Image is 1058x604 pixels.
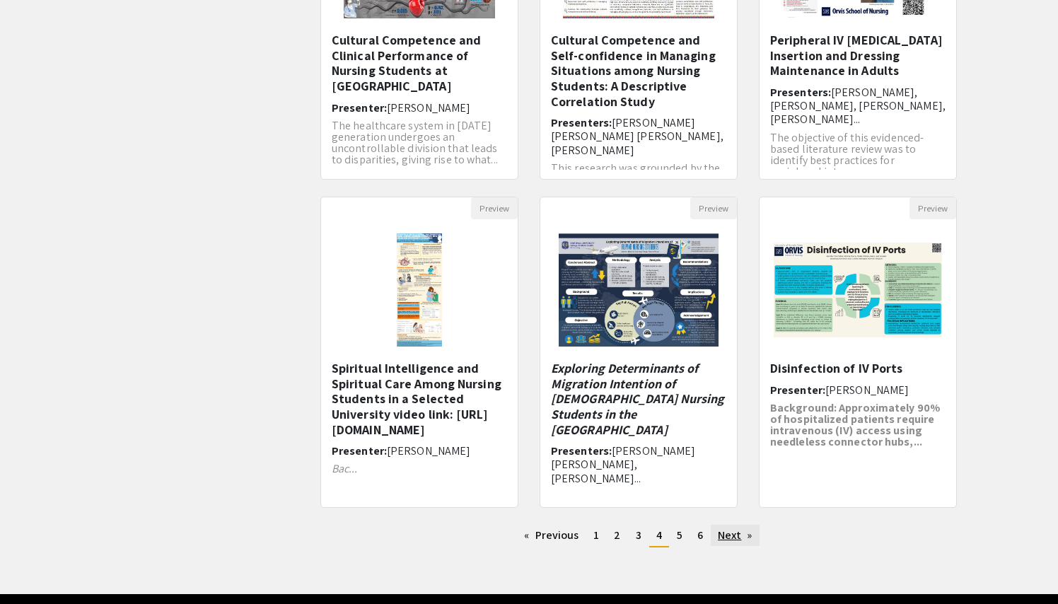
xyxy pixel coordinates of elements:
span: [PERSON_NAME] [387,100,470,115]
h6: Presenters: [551,444,726,485]
h6: Presenter: [332,101,507,115]
span: [PERSON_NAME] [387,443,470,458]
p: This research was grounded by the continuous evolution of the healthcare system, marked by increa... [551,163,726,219]
span: 4 [656,528,662,542]
span: 6 [697,528,703,542]
div: Open Presentation <p><strong>Spiritual Intelligence and Spiritual Care Among Nursing Students in ... [320,197,518,508]
h5: Cultural Competence and Clinical Performance of Nursing Students at [GEOGRAPHIC_DATA] [332,33,507,93]
h6: Presenters: [770,86,946,127]
iframe: Chat [11,540,60,593]
h5: Disinfection of IV Ports [770,361,946,376]
div: Open Presentation <p><em>Exploring Determinants of Migration Intention of Filipino Nursing Studen... [540,197,738,508]
h5: Cultural Competence and Self-confidence in Managing Situations among Nursing Students: A Descript... [551,33,726,109]
p: The healthcare system in [DATE] generation undergoes an uncontrollable division that leads to dis... [332,120,507,165]
p: The objective of this evidenced-based literature review was to identify best practices for periph... [770,132,946,189]
a: Next page [711,525,760,546]
div: Open Presentation <p>Disinfection of IV Ports</p> [759,197,957,508]
ul: Pagination [320,525,957,547]
span: [PERSON_NAME] [825,383,909,397]
h5: Spiritual Intelligence and Spiritual Care Among Nursing Students in a Selected University video l... [332,361,507,437]
h6: Presenter: [332,444,507,458]
span: 2 [614,528,620,542]
strong: Background: Approximately 90% of hospitalized patients require intravenous (IV) access using need... [770,400,940,449]
span: 1 [593,528,599,542]
h6: Presenters: [551,116,726,157]
h5: Peripheral IV [MEDICAL_DATA] Insertion and Dressing Maintenance in Adults [770,33,946,79]
button: Preview [909,197,956,219]
em: Exploring Determinants of Migration Intention of [DEMOGRAPHIC_DATA] Nursing Students in the [GEOG... [551,360,725,437]
button: Preview [471,197,518,219]
img: <p><strong>Spiritual Intelligence and Spiritual Care Among Nursing Students in a Selected Univers... [383,219,456,361]
button: Preview [690,197,737,219]
a: Previous page [517,525,586,546]
img: <p>Disinfection of IV Ports</p> [760,228,956,352]
h6: Presenter: [770,383,946,397]
img: <p><em>Exploring Determinants of Migration Intention of Filipino Nursing Students in the National... [545,219,733,361]
em: Bac... [332,461,358,476]
span: 3 [636,528,641,542]
span: [PERSON_NAME] [PERSON_NAME], [PERSON_NAME]... [551,443,695,485]
span: 5 [677,528,682,542]
span: [PERSON_NAME] [PERSON_NAME] [PERSON_NAME], [PERSON_NAME] [551,115,723,157]
span: [PERSON_NAME], [PERSON_NAME], [PERSON_NAME], [PERSON_NAME]... [770,85,946,127]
